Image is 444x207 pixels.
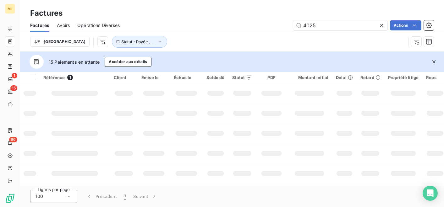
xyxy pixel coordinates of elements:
div: Propriété litige [388,75,419,80]
button: Précédent [82,190,120,203]
span: 15 Paiements en attente [49,59,100,65]
span: 1 [67,75,73,80]
img: Logo LeanPay [5,193,15,203]
span: Statut : Payée , ... [121,39,156,44]
div: Échue le [174,75,199,80]
span: 1 [124,193,126,199]
button: 1 [120,190,129,203]
span: Opérations Diverses [77,22,120,29]
div: Reps [426,75,444,80]
div: Statut [232,75,253,80]
div: Montant initial [291,75,328,80]
button: Actions [390,20,421,30]
div: Émise le [141,75,166,80]
h3: Factures [30,8,63,19]
div: PDF [260,75,283,80]
div: Retard [360,75,381,80]
span: 100 [36,193,43,199]
button: [GEOGRAPHIC_DATA] [30,37,90,47]
div: Open Intercom Messenger [423,186,438,201]
span: 1 [12,73,17,78]
div: Client [114,75,134,80]
span: Avoirs [57,22,70,29]
div: Délai [336,75,353,80]
button: Accéder aux détails [105,57,151,67]
input: Rechercher [293,20,387,30]
span: 90 [9,137,17,142]
span: Factures [30,22,49,29]
div: ML [5,4,15,14]
button: Statut : Payée , ... [112,36,167,48]
button: Suivant [129,190,161,203]
span: 15 [10,85,17,91]
span: Référence [43,75,65,80]
div: Solde dû [206,75,224,80]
